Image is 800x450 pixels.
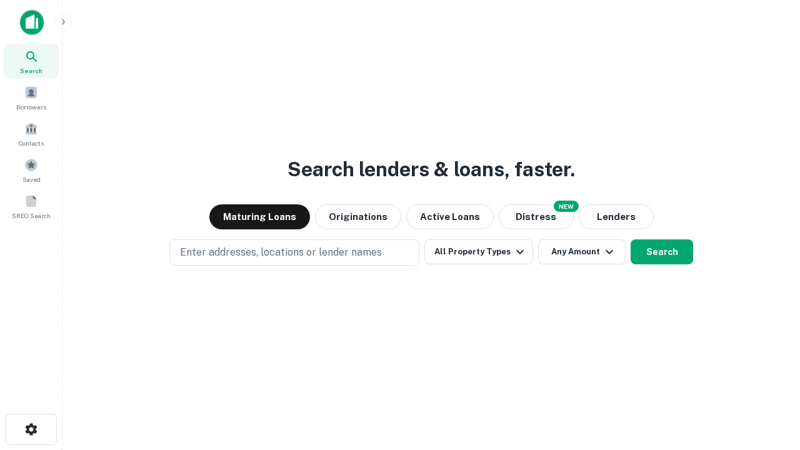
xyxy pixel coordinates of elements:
[16,102,46,112] span: Borrowers
[4,189,59,223] a: SREO Search
[4,117,59,151] a: Contacts
[209,204,310,229] button: Maturing Loans
[4,153,59,187] a: Saved
[424,239,533,264] button: All Property Types
[499,204,574,229] button: Search distressed loans with lien and other non-mortgage details.
[737,350,800,410] iframe: Chat Widget
[12,211,51,221] span: SREO Search
[19,138,44,148] span: Contacts
[180,245,382,260] p: Enter addresses, locations or lender names
[538,239,626,264] button: Any Amount
[20,10,44,35] img: capitalize-icon.png
[579,204,654,229] button: Lenders
[287,154,575,184] h3: Search lenders & loans, faster.
[631,239,693,264] button: Search
[22,174,41,184] span: Saved
[315,204,401,229] button: Originations
[4,81,59,114] a: Borrowers
[20,66,42,76] span: Search
[406,204,494,229] button: Active Loans
[169,239,419,266] button: Enter addresses, locations or lender names
[554,201,579,212] div: NEW
[4,44,59,78] a: Search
